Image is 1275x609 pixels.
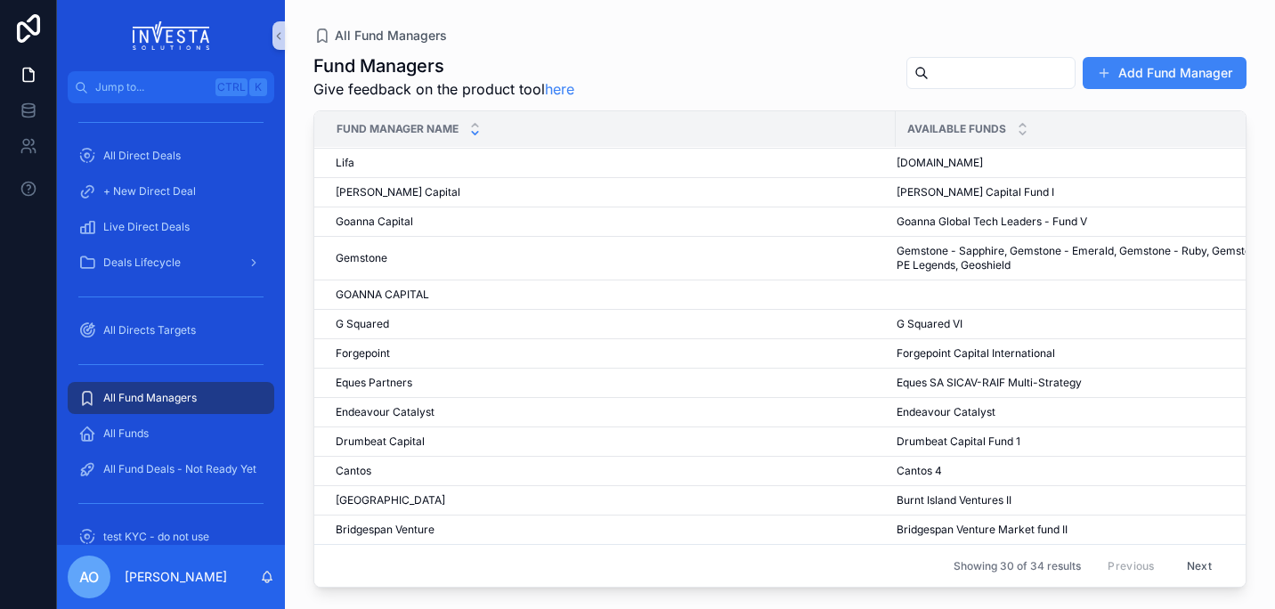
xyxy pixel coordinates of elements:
[336,317,389,331] span: G Squared
[313,53,574,78] h1: Fund Managers
[68,382,274,414] a: All Fund Managers
[336,523,885,537] a: Bridgespan Venture
[335,27,447,45] span: All Fund Managers
[68,140,274,172] a: All Direct Deals
[68,418,274,450] a: All Funds
[336,493,885,507] a: [GEOGRAPHIC_DATA]
[897,434,1020,449] span: Drumbeat Capital Fund 1
[57,103,285,545] div: scrollable content
[103,426,149,441] span: All Funds
[103,530,209,544] span: test KYC - do not use
[897,346,1055,361] span: Forgepoint Capital International
[68,175,274,207] a: + New Direct Deal
[68,314,274,346] a: All Directs Targets
[337,122,459,136] span: Fund Manager Name
[95,80,208,94] span: Jump to...
[1083,57,1247,89] button: Add Fund Manager
[68,211,274,243] a: Live Direct Deals
[897,493,1011,507] span: Burnt Island Ventures II
[336,288,429,302] span: GOANNA CAPITAL
[897,215,1087,229] span: Goanna Global Tech Leaders - Fund V
[897,523,1068,537] span: Bridgespan Venture Market fund II
[68,453,274,485] a: All Fund Deals - Not Ready Yet
[897,156,983,170] span: [DOMAIN_NAME]
[103,220,190,234] span: Live Direct Deals
[336,156,354,170] span: Lifa
[336,215,413,229] span: Goanna Capital
[336,405,885,419] a: Endeavour Catalyst
[336,185,885,199] a: [PERSON_NAME] Capital
[336,288,885,302] a: GOANNA CAPITAL
[133,21,210,50] img: App logo
[103,256,181,270] span: Deals Lifecycle
[103,149,181,163] span: All Direct Deals
[336,493,445,507] span: [GEOGRAPHIC_DATA]
[336,523,434,537] span: Bridgespan Venture
[336,346,390,361] span: Forgepoint
[336,434,425,449] span: Drumbeat Capital
[313,27,447,45] a: All Fund Managers
[68,71,274,103] button: Jump to...CtrlK
[897,317,962,331] span: G Squared VI
[103,391,197,405] span: All Fund Managers
[897,405,995,419] span: Endeavour Catalyst
[103,462,256,476] span: All Fund Deals - Not Ready Yet
[336,464,885,478] a: Cantos
[336,405,434,419] span: Endeavour Catalyst
[336,317,885,331] a: G Squared
[336,251,885,265] a: Gemstone
[336,156,885,170] a: Lifa
[336,464,371,478] span: Cantos
[103,184,196,199] span: + New Direct Deal
[336,251,387,265] span: Gemstone
[215,78,248,96] span: Ctrl
[68,521,274,553] a: test KYC - do not use
[1174,552,1224,580] button: Next
[907,122,1006,136] span: Available Funds
[897,464,942,478] span: Cantos 4
[251,80,265,94] span: K
[545,80,574,98] a: here
[79,566,99,588] span: AO
[68,247,274,279] a: Deals Lifecycle
[336,376,885,390] a: Eques Partners
[336,185,460,199] span: [PERSON_NAME] Capital
[897,376,1082,390] span: Eques SA SICAV-RAIF Multi-Strategy
[954,559,1081,573] span: Showing 30 of 34 results
[336,346,885,361] a: Forgepoint
[336,434,885,449] a: Drumbeat Capital
[336,215,885,229] a: Goanna Capital
[103,323,196,337] span: All Directs Targets
[125,568,227,586] p: [PERSON_NAME]
[897,185,1054,199] span: [PERSON_NAME] Capital Fund I
[313,78,574,100] span: Give feedback on the product tool
[336,376,412,390] span: Eques Partners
